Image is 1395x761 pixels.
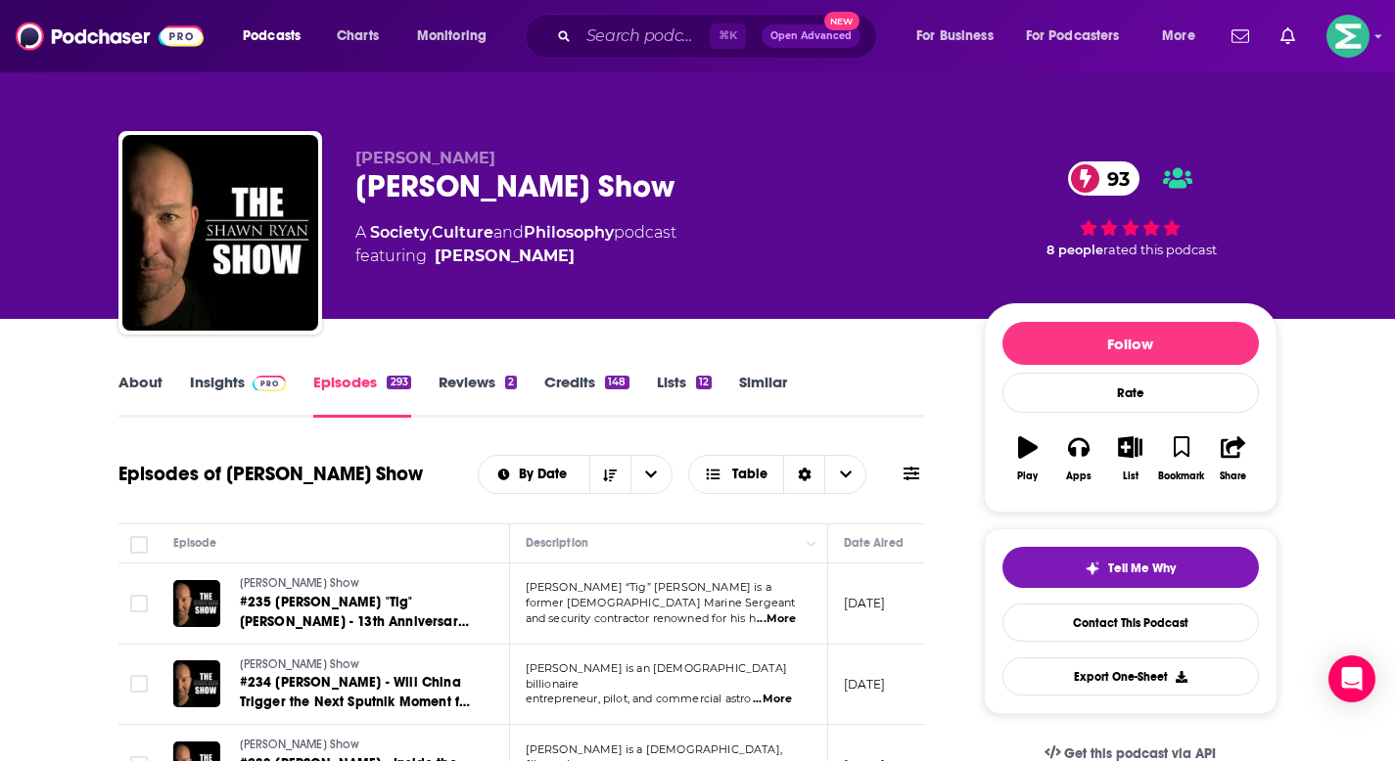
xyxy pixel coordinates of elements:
p: [DATE] [844,676,886,693]
a: Shawn Ryan [435,245,575,268]
a: About [118,373,163,418]
div: Episode [173,531,217,555]
a: Episodes293 [313,373,410,418]
button: Apps [1053,424,1104,494]
a: Lists12 [657,373,712,418]
button: open menu [479,468,589,481]
a: Show notifications dropdown [1224,20,1257,53]
button: open menu [630,456,672,493]
span: , [429,223,432,242]
a: InsightsPodchaser Pro [190,373,287,418]
div: A podcast [355,221,676,268]
a: Show notifications dropdown [1273,20,1303,53]
span: #235 [PERSON_NAME] "Tig" [PERSON_NAME] - 13th Anniversary of the Benghazi Attacks [240,594,469,649]
span: Toggle select row [130,595,148,612]
div: Description [526,531,588,555]
span: 8 people [1046,243,1103,257]
span: ⌘ K [710,23,746,49]
h1: Episodes of [PERSON_NAME] Show [118,462,423,486]
div: Open Intercom Messenger [1328,655,1375,702]
button: Bookmark [1156,424,1207,494]
button: Export One-Sheet [1002,657,1259,695]
div: 93 8 peoplerated this podcast [984,149,1278,270]
span: rated this podcast [1103,243,1217,257]
div: Apps [1066,470,1092,482]
span: [PERSON_NAME] Show [240,576,360,590]
span: [PERSON_NAME] [355,149,495,167]
a: 93 [1068,161,1139,196]
img: tell me why sparkle [1085,560,1100,576]
span: Toggle select row [130,675,148,693]
span: Monitoring [417,22,487,50]
span: By Date [519,468,574,481]
button: open menu [1013,21,1148,52]
div: Rate [1002,373,1259,413]
span: and security contractor renowned for his h [526,611,756,625]
span: [PERSON_NAME] “Tig” [PERSON_NAME] is a former [DEMOGRAPHIC_DATA] Marine Sergeant [526,580,796,609]
span: ...More [753,692,792,707]
a: Reviews2 [439,373,517,418]
span: Podcasts [243,22,301,50]
button: tell me why sparkleTell Me Why [1002,547,1259,588]
div: Share [1220,470,1246,482]
span: [PERSON_NAME] is an [DEMOGRAPHIC_DATA] billionaire [526,661,788,691]
img: Shawn Ryan Show [122,135,318,331]
span: 93 [1088,161,1139,196]
span: [PERSON_NAME] Show [240,738,360,751]
span: #234 [PERSON_NAME] - Will China Trigger the Next Sputnik Moment for NASA? [240,674,473,730]
span: More [1162,22,1195,50]
span: featuring [355,245,676,268]
span: For Business [916,22,994,50]
div: 148 [605,376,628,389]
a: #234 [PERSON_NAME] - Will China Trigger the Next Sputnik Moment for NASA? [240,673,475,712]
a: Philosophy [524,223,614,242]
div: Bookmark [1158,470,1204,482]
a: Contact This Podcast [1002,604,1259,642]
a: Charts [324,21,391,52]
span: New [824,12,860,30]
a: [PERSON_NAME] Show [240,575,475,593]
a: #235 [PERSON_NAME] "Tig" [PERSON_NAME] - 13th Anniversary of the Benghazi Attacks [240,593,475,632]
a: Society [370,223,429,242]
span: Open Advanced [770,31,852,41]
img: Podchaser - Follow, Share and Rate Podcasts [16,18,204,55]
div: 12 [696,376,712,389]
span: Table [732,468,767,481]
button: open menu [403,21,512,52]
div: 293 [387,376,410,389]
button: open menu [903,21,1018,52]
div: List [1123,470,1139,482]
h2: Choose List sort [478,455,673,494]
img: User Profile [1326,15,1370,58]
a: Similar [739,373,787,418]
span: ...More [757,611,796,627]
a: [PERSON_NAME] Show [240,737,475,754]
button: open menu [229,21,326,52]
span: Tell Me Why [1108,560,1176,576]
button: Follow [1002,322,1259,365]
button: open menu [1148,21,1220,52]
a: Culture [432,223,493,242]
button: Show profile menu [1326,15,1370,58]
div: Search podcasts, credits, & more... [543,14,896,59]
span: Charts [337,22,379,50]
div: 2 [505,376,517,389]
button: Play [1002,424,1053,494]
span: For Podcasters [1026,22,1120,50]
span: [PERSON_NAME] Show [240,657,360,671]
input: Search podcasts, credits, & more... [579,21,710,52]
div: Sort Direction [783,456,824,493]
button: List [1104,424,1155,494]
div: Play [1017,470,1038,482]
p: [DATE] [844,595,886,611]
span: Logged in as LKassela [1326,15,1370,58]
span: and [493,223,524,242]
button: Choose View [688,455,867,494]
img: Podchaser Pro [253,376,287,391]
button: Share [1207,424,1258,494]
span: entrepreneur, pilot, and commercial astro [526,692,752,705]
a: [PERSON_NAME] Show [240,656,475,674]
